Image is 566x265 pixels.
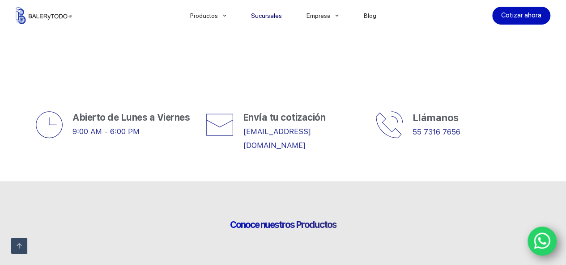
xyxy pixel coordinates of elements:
[413,127,460,136] a: 55 7316 7656
[492,7,550,25] a: Cotizar ahora
[528,227,557,256] a: WhatsApp
[413,112,459,123] span: Llámanos
[72,112,190,123] span: Abierto de Lunes a Viernes
[243,112,326,123] span: Envía tu cotización
[16,7,72,24] img: Balerytodo
[11,238,27,254] a: Ir arriba
[72,127,140,136] span: 9:00 AM - 6:00 PM
[230,219,336,230] span: Conoce nuestros Productos
[243,127,311,150] a: [EMAIL_ADDRESS][DOMAIN_NAME]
